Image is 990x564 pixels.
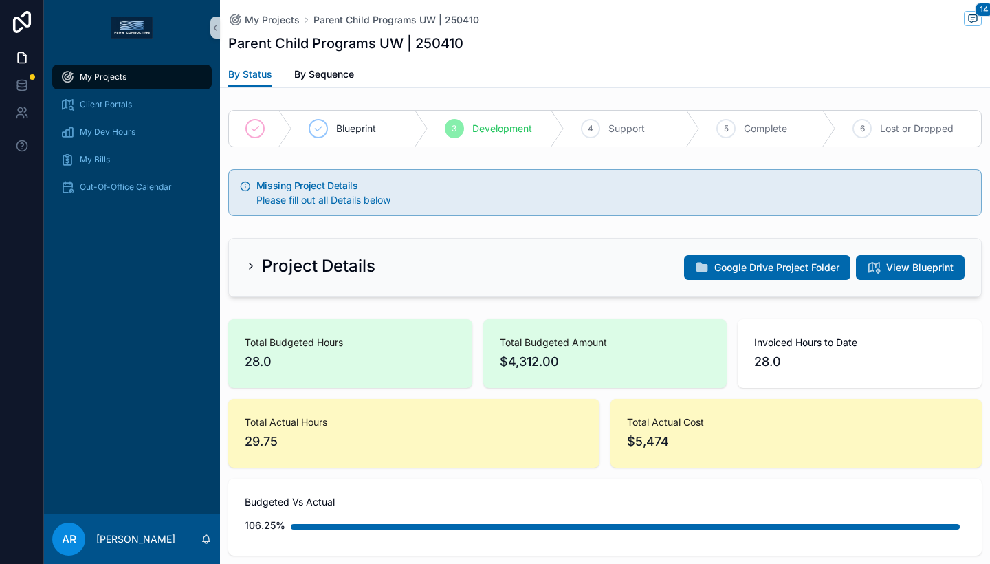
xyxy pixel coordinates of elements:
span: Total Actual Cost [627,415,965,429]
span: $4,312.00 [500,352,711,371]
span: 6 [860,123,865,134]
span: Client Portals [80,99,132,110]
span: $5,474 [627,432,965,451]
span: My Dev Hours [80,127,135,138]
a: By Sequence [294,62,354,89]
h1: Parent Child Programs UW | 250410 [228,34,463,53]
a: My Projects [228,13,300,27]
h2: Project Details [262,255,375,277]
span: Out-Of-Office Calendar [80,182,172,193]
span: Lost or Dropped [880,122,954,135]
span: Total Actual Hours [245,415,583,429]
a: By Status [228,62,272,88]
a: My Bills [52,147,212,172]
span: By Sequence [294,67,354,81]
a: Out-Of-Office Calendar [52,175,212,199]
span: AR [62,531,76,547]
div: 106.25% [245,512,285,539]
button: Google Drive Project Folder [684,255,850,280]
span: Complete [744,122,787,135]
span: 29.75 [245,432,583,451]
span: Development [472,122,532,135]
span: Total Budgeted Hours [245,336,456,349]
span: Blueprint [336,122,376,135]
span: Invoiced Hours to Date [754,336,965,349]
span: My Bills [80,154,110,165]
a: Parent Child Programs UW | 250410 [313,13,479,27]
span: 28.0 [245,352,456,371]
span: Support [608,122,645,135]
span: Please fill out all Details below [256,194,390,206]
span: My Projects [245,13,300,27]
div: Please fill out all Details below [256,193,970,207]
span: By Status [228,67,272,81]
span: View Blueprint [886,261,954,274]
button: View Blueprint [856,255,965,280]
a: My Projects [52,65,212,89]
p: [PERSON_NAME] [96,532,175,546]
img: App logo [111,17,153,39]
div: scrollable content [44,55,220,217]
span: 3 [452,123,456,134]
a: My Dev Hours [52,120,212,144]
span: 5 [724,123,729,134]
span: 28.0 [754,352,965,371]
span: My Projects [80,72,126,83]
h5: Missing Project Details [256,181,970,191]
span: Budgeted Vs Actual [245,495,965,509]
span: 4 [588,123,593,134]
a: Client Portals [52,92,212,117]
span: Google Drive Project Folder [714,261,839,274]
button: 14 [964,11,982,28]
span: Total Budgeted Amount [500,336,711,349]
